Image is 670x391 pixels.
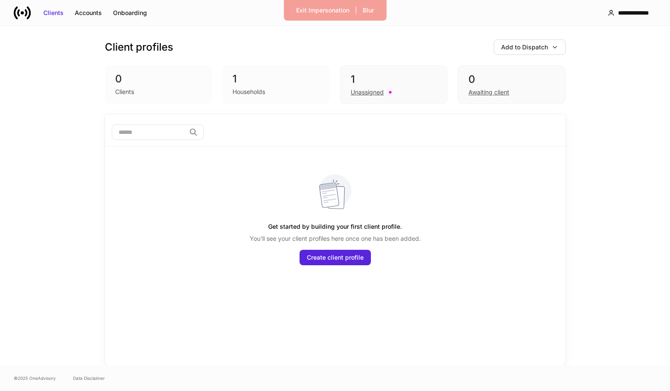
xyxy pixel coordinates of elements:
[113,9,147,17] div: Onboarding
[494,39,566,55] button: Add to Dispatch
[43,9,64,17] div: Clients
[115,88,134,96] div: Clients
[307,253,364,262] div: Create client profile
[468,88,509,97] div: Awaiting client
[363,6,374,15] div: Blur
[69,6,107,20] button: Accounts
[73,375,105,382] a: Data Disclaimer
[468,73,554,86] div: 0
[268,219,402,234] h5: Get started by building your first client profile.
[340,65,447,104] div: 1Unassigned
[296,6,349,15] div: Exit Impersonation
[458,65,565,104] div: 0Awaiting client
[14,375,56,382] span: © 2025 OneAdvisory
[300,250,371,265] button: Create client profile
[291,3,355,17] button: Exit Impersonation
[107,6,153,20] button: Onboarding
[75,9,102,17] div: Accounts
[351,88,384,97] div: Unassigned
[115,72,202,86] div: 0
[250,234,421,243] p: You'll see your client profiles here once one has been added.
[233,88,265,96] div: Households
[38,6,69,20] button: Clients
[233,72,319,86] div: 1
[351,73,437,86] div: 1
[105,40,173,54] h3: Client profiles
[501,43,548,52] div: Add to Dispatch
[357,3,379,17] button: Blur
